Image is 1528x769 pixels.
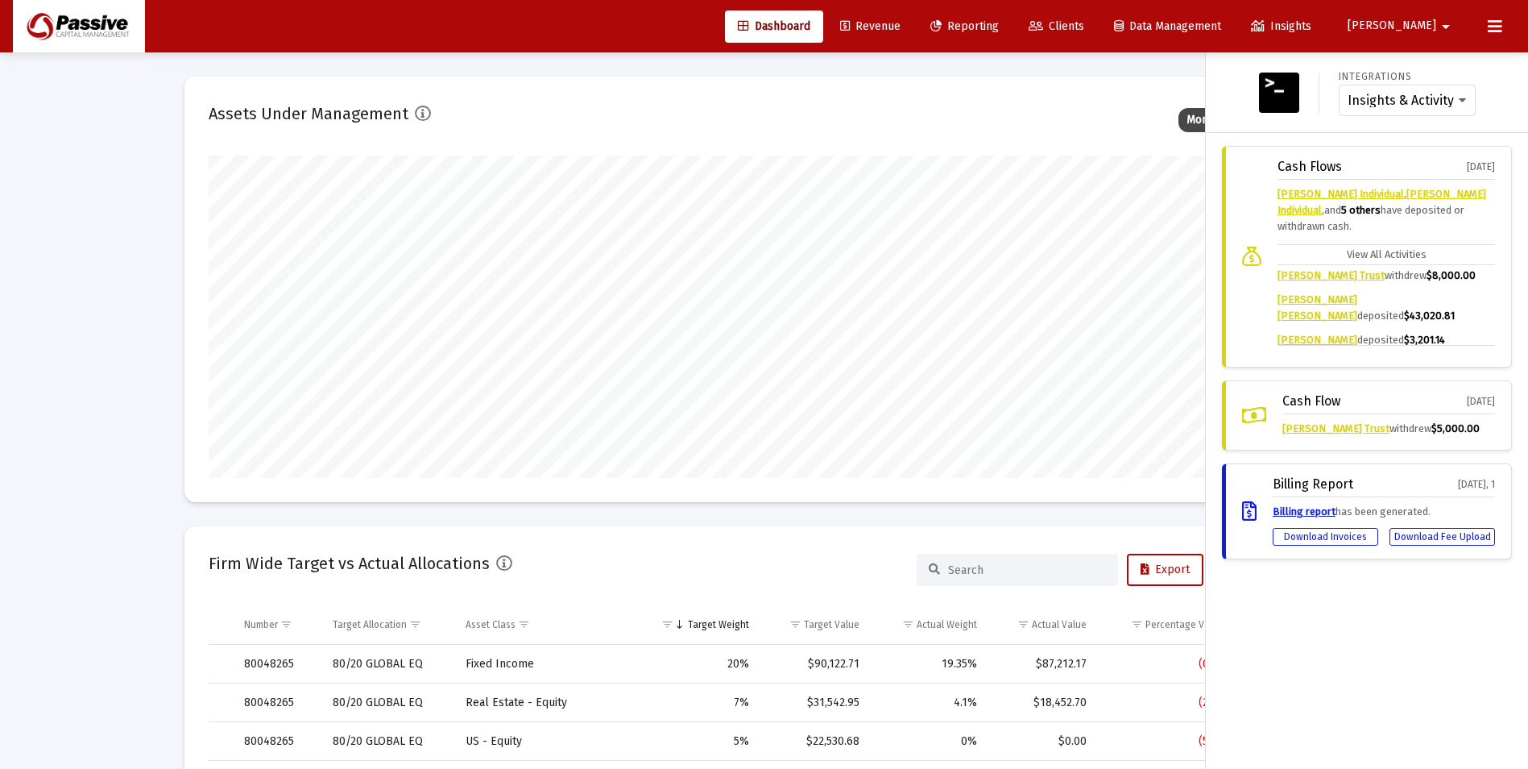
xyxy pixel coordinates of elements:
[1029,19,1084,33] span: Clients
[1114,19,1221,33] span: Data Management
[1348,19,1436,33] span: [PERSON_NAME]
[738,19,810,33] span: Dashboard
[1328,10,1475,42] button: [PERSON_NAME]
[1016,10,1097,43] a: Clients
[930,19,999,33] span: Reporting
[917,10,1012,43] a: Reporting
[1251,19,1311,33] span: Insights
[840,19,901,33] span: Revenue
[827,10,913,43] a: Revenue
[725,10,823,43] a: Dashboard
[1436,10,1456,43] mat-icon: arrow_drop_down
[1238,10,1324,43] a: Insights
[1101,10,1234,43] a: Data Management
[25,10,133,43] img: Dashboard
